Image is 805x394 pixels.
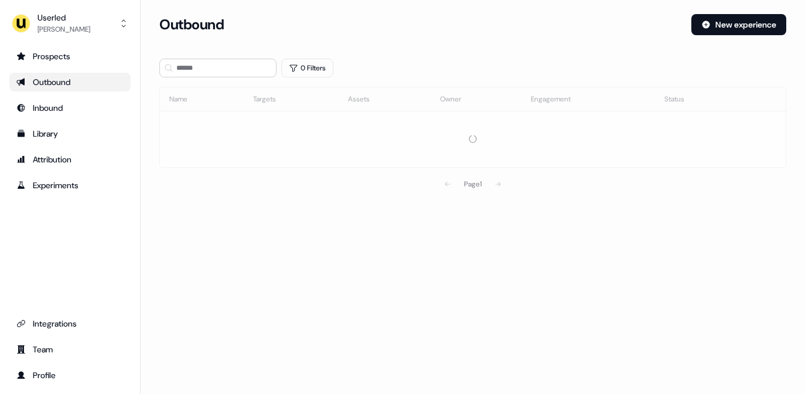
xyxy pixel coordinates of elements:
div: [PERSON_NAME] [37,23,90,35]
a: Go to outbound experience [9,73,131,91]
a: Go to attribution [9,150,131,169]
a: Go to integrations [9,314,131,333]
button: 0 Filters [281,59,333,77]
div: Profile [16,369,124,381]
div: Inbound [16,102,124,114]
button: New experience [691,14,786,35]
a: Go to prospects [9,47,131,66]
div: Team [16,344,124,355]
a: Go to team [9,340,131,359]
a: Go to experiments [9,176,131,195]
div: Integrations [16,318,124,330]
div: Attribution [16,154,124,165]
div: Outbound [16,76,124,88]
h3: Outbound [159,16,224,33]
a: Go to profile [9,366,131,385]
a: Go to templates [9,124,131,143]
div: Library [16,128,124,140]
button: Userled[PERSON_NAME] [9,9,131,38]
div: Prospects [16,50,124,62]
div: Userled [37,12,90,23]
a: Go to Inbound [9,98,131,117]
div: Experiments [16,179,124,191]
